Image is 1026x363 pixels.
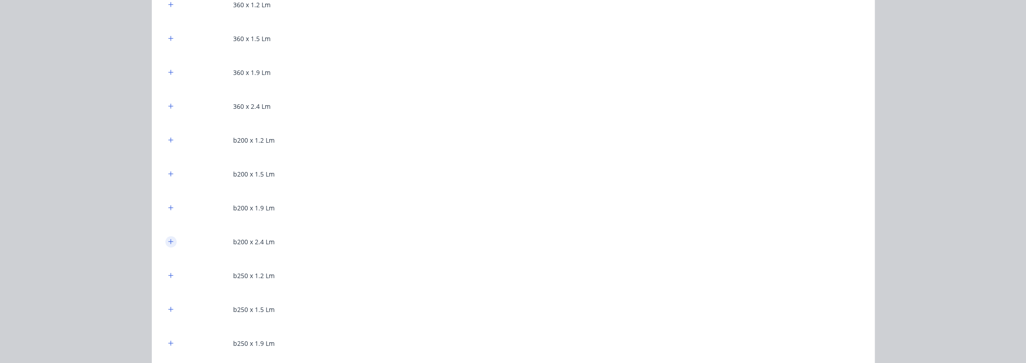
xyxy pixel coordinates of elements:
[233,271,275,280] div: b250 x 1.2 Lm
[233,102,271,111] div: 360 x 2.4 Lm
[233,68,271,77] div: 360 x 1.9 Lm
[233,305,275,314] div: b250 x 1.5 Lm
[233,135,275,145] div: b200 x 1.2 Lm
[233,34,271,43] div: 360 x 1.5 Lm
[233,169,275,179] div: b200 x 1.5 Lm
[233,237,275,247] div: b200 x 2.4 Lm
[233,203,275,213] div: b200 x 1.9 Lm
[233,339,275,348] div: b250 x 1.9 Lm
